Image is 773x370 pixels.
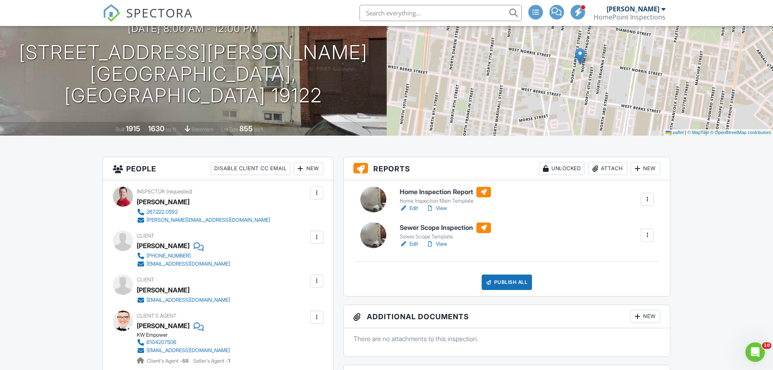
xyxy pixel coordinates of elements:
div: HomePoint Inspections [594,13,665,21]
span: Lot Size [221,126,238,132]
div: Publish All [482,275,532,290]
div: [PERSON_NAME] [137,196,189,208]
div: [PERSON_NAME] [137,284,189,296]
a: Edit [400,240,418,248]
span: 10 [762,342,771,349]
div: 267.222.0592 [146,209,178,215]
h3: [DATE] 8:00 am - 12:00 pm [128,23,258,34]
div: KW Empower [137,332,237,338]
strong: 68 [182,358,189,364]
span: Inspector [137,188,165,195]
strong: 1 [228,358,230,364]
a: 267.222.0592 [137,208,270,216]
a: View [426,204,447,212]
div: 6104207506 [146,339,177,346]
iframe: Intercom live chat [745,342,765,362]
p: There are no attachments to this inspection. [353,334,661,343]
span: Client [137,233,154,239]
div: Sewer Scope Template [400,234,491,240]
a: Edit [400,204,418,212]
div: New [631,162,660,175]
span: (requested) [166,188,192,195]
div: [PERSON_NAME] [137,240,189,252]
div: Home Inspection Main Template [400,198,491,204]
h1: [STREET_ADDRESS][PERSON_NAME] [GEOGRAPHIC_DATA], [GEOGRAPHIC_DATA] 19122 [13,42,374,106]
div: 855 [239,124,253,133]
div: Unlocked [539,162,585,175]
h3: Reports [344,157,670,180]
span: sq.ft. [254,126,264,132]
a: [EMAIL_ADDRESS][DOMAIN_NAME] [137,260,230,268]
span: Seller's Agent - [193,358,230,364]
div: Attach [588,162,627,175]
a: 6104207506 [137,338,230,346]
span: basement [192,126,213,132]
div: Disable Client CC Email [211,162,291,175]
div: [EMAIL_ADDRESS][DOMAIN_NAME] [146,347,230,354]
div: 1915 [126,124,140,133]
a: [PERSON_NAME][EMAIL_ADDRESS][DOMAIN_NAME] [137,216,270,224]
h6: Sewer Scope Inspection [400,223,491,233]
a: [EMAIL_ADDRESS][DOMAIN_NAME] [137,346,230,355]
a: SPECTORA [103,11,193,28]
span: Client's Agent - [147,358,190,364]
div: [PERSON_NAME][EMAIL_ADDRESS][DOMAIN_NAME] [146,217,270,223]
a: [EMAIL_ADDRESS][DOMAIN_NAME] [137,296,230,304]
h6: Home Inspection Report [400,187,491,197]
img: The Best Home Inspection Software - Spectora [103,4,121,22]
div: [EMAIL_ADDRESS][DOMAIN_NAME] [146,261,230,267]
span: Built [116,126,125,132]
span: sq. ft. [166,126,177,132]
div: New [631,310,660,323]
span: | [685,130,686,135]
a: Home Inspection Report Home Inspection Main Template [400,187,491,205]
a: [PHONE_NUMBER] [137,252,230,260]
input: Search everything... [360,5,522,21]
h3: Additional Documents [344,305,670,328]
div: [PERSON_NAME] [607,5,659,13]
a: Leaflet [665,130,684,135]
div: 1630 [148,124,164,133]
div: [PHONE_NUMBER] [146,253,191,259]
span: SPECTORA [126,4,193,21]
img: Marker [575,48,585,65]
a: © MapTiler [687,130,709,135]
a: Sewer Scope Inspection Sewer Scope Template [400,223,491,240]
div: New [294,162,323,175]
a: © OpenStreetMap contributors [711,130,771,135]
span: Client's Agent [137,313,177,319]
a: View [426,240,447,248]
div: [EMAIL_ADDRESS][DOMAIN_NAME] [146,297,230,303]
span: Client [137,277,154,283]
h3: People [103,157,333,180]
a: [PERSON_NAME] [137,320,189,332]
